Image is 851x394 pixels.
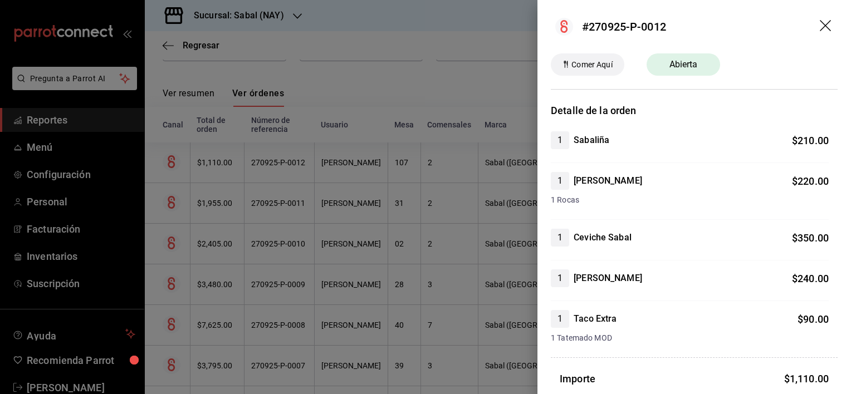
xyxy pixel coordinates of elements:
[574,272,642,285] h4: [PERSON_NAME]
[551,272,569,285] span: 1
[574,312,617,326] h4: Taco Extra
[551,231,569,244] span: 1
[792,175,829,187] span: $ 220.00
[574,174,642,188] h4: [PERSON_NAME]
[798,313,829,325] span: $ 90.00
[792,273,829,284] span: $ 240.00
[792,135,829,146] span: $ 210.00
[792,232,829,244] span: $ 350.00
[820,20,833,33] button: drag
[551,134,569,147] span: 1
[574,134,609,147] h4: Sabaliña
[551,174,569,188] span: 1
[663,58,705,71] span: Abierta
[582,18,666,35] div: #270925-P-0012
[574,231,632,244] h4: Ceviche Sabal
[551,194,829,206] span: 1 Rocas
[551,312,569,326] span: 1
[551,103,838,118] h3: Detalle de la orden
[784,373,829,385] span: $ 1,110.00
[551,332,829,344] span: 1 Tatemado MOD
[567,59,617,71] span: Comer Aquí
[560,371,595,386] h3: Importe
